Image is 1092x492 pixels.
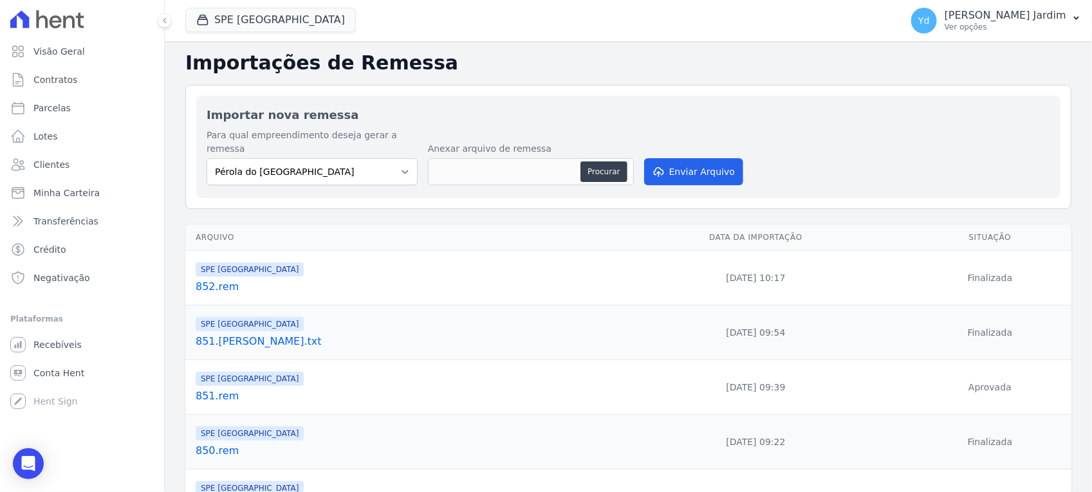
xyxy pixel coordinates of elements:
[603,360,909,415] td: [DATE] 09:39
[33,271,90,284] span: Negativação
[33,338,82,351] span: Recebíveis
[5,208,159,234] a: Transferências
[901,3,1092,39] button: Yd [PERSON_NAME] Jardim Ver opções
[603,305,909,360] td: [DATE] 09:54
[185,51,1071,75] h2: Importações de Remessa
[33,130,58,143] span: Lotes
[196,443,598,459] a: 850.rem
[909,305,1071,360] td: Finalizada
[185,224,603,251] th: Arquivo
[196,279,598,295] a: 852.rem
[196,334,598,349] a: 851.[PERSON_NAME].txt
[945,22,1066,32] p: Ver opções
[33,73,77,86] span: Contratos
[5,360,159,386] a: Conta Hent
[33,367,84,379] span: Conta Hent
[5,39,159,64] a: Visão Geral
[5,152,159,178] a: Clientes
[33,243,66,256] span: Crédito
[603,251,909,305] td: [DATE] 10:17
[196,372,304,386] span: SPE [GEOGRAPHIC_DATA]
[428,142,634,156] label: Anexar arquivo de remessa
[185,8,356,32] button: SPE [GEOGRAPHIC_DATA]
[909,224,1071,251] th: Situação
[33,215,98,228] span: Transferências
[33,187,100,199] span: Minha Carteira
[33,158,69,171] span: Clientes
[196,426,304,441] span: SPE [GEOGRAPHIC_DATA]
[5,237,159,262] a: Crédito
[580,161,627,182] button: Procurar
[196,317,304,331] span: SPE [GEOGRAPHIC_DATA]
[5,180,159,206] a: Minha Carteira
[13,448,44,479] div: Open Intercom Messenger
[207,129,418,156] label: Para qual empreendimento deseja gerar a remessa
[5,123,159,149] a: Lotes
[5,95,159,121] a: Parcelas
[909,251,1071,305] td: Finalizada
[196,388,598,404] a: 851.rem
[5,332,159,358] a: Recebíveis
[33,45,85,58] span: Visão Geral
[603,224,909,251] th: Data da Importação
[5,265,159,291] a: Negativação
[5,67,159,93] a: Contratos
[33,102,71,114] span: Parcelas
[945,9,1066,22] p: [PERSON_NAME] Jardim
[644,158,743,185] button: Enviar Arquivo
[918,16,929,25] span: Yd
[196,262,304,277] span: SPE [GEOGRAPHIC_DATA]
[207,106,1050,123] h2: Importar nova remessa
[909,360,1071,415] td: Aprovada
[603,415,909,469] td: [DATE] 09:22
[909,415,1071,469] td: Finalizada
[10,311,154,327] div: Plataformas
